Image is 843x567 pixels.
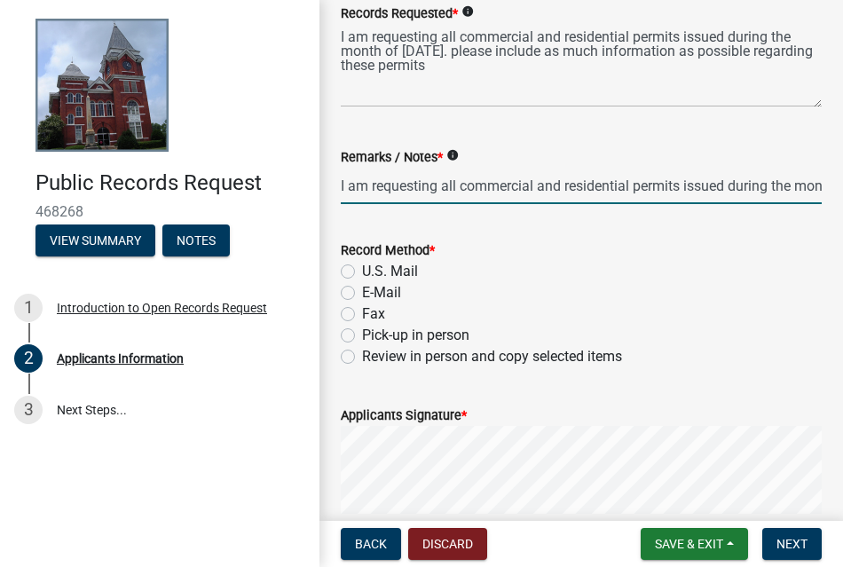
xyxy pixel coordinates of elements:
div: 2 [14,344,43,373]
button: Next [762,528,822,560]
h4: Public Records Request [35,170,305,196]
wm-modal-confirm: Notes [162,234,230,248]
label: Record Method [341,245,435,257]
label: E-Mail [362,282,401,303]
div: 3 [14,396,43,424]
button: Back [341,528,401,560]
label: Applicants Signature [341,410,467,422]
i: info [461,5,474,18]
span: Next [776,537,808,551]
button: Save & Exit [641,528,748,560]
label: Records Requested [341,8,458,20]
label: U.S. Mail [362,261,418,282]
div: Introduction to Open Records Request [57,302,267,314]
i: info [446,149,459,161]
span: Back [355,537,387,551]
label: Pick-up in person [362,325,469,346]
button: View Summary [35,224,155,256]
div: Applicants Information [57,352,184,365]
label: Remarks / Notes [341,152,443,164]
span: Save & Exit [655,537,723,551]
img: Talbot County, Georgia [35,19,169,152]
span: 468268 [35,203,284,220]
button: Notes [162,224,230,256]
label: Fax [362,303,385,325]
button: Discard [408,528,487,560]
wm-modal-confirm: Summary [35,234,155,248]
div: 1 [14,294,43,322]
label: Review in person and copy selected items [362,346,622,367]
